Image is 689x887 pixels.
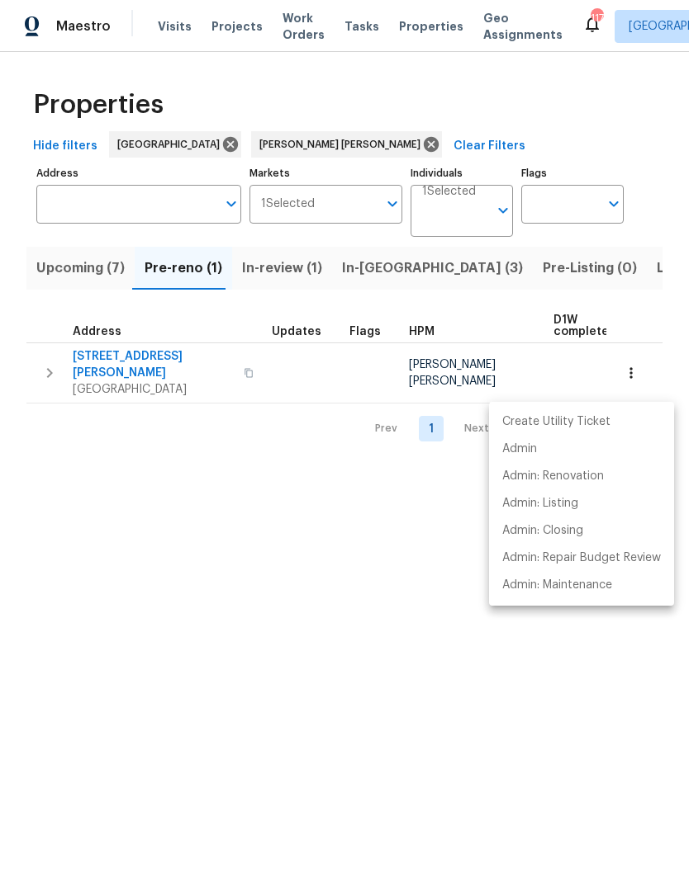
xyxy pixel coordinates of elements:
[502,550,661,567] p: Admin: Repair Budget Review
[502,468,604,485] p: Admin: Renovation
[502,441,537,458] p: Admin
[502,577,612,594] p: Admin: Maintenance
[502,522,583,540] p: Admin: Closing
[502,495,578,512] p: Admin: Listing
[502,413,611,431] p: Create Utility Ticket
